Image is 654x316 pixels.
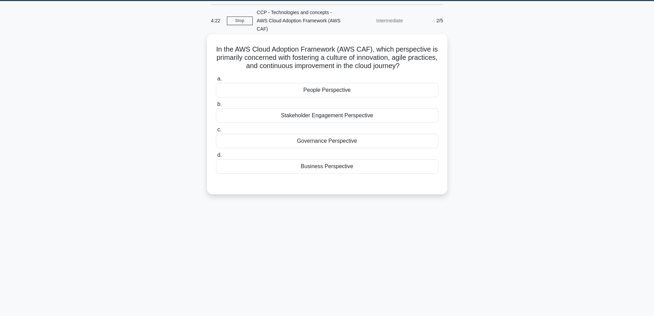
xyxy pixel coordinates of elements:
div: Governance Perspective [216,134,438,148]
div: 4:22 [207,14,227,28]
div: CCP - Technologies and concepts - AWS Cloud Adoption Framework (AWS CAF) [253,6,347,36]
span: c. [217,127,221,132]
div: 2/5 [407,14,447,28]
span: d. [217,152,222,158]
div: Stakeholder Engagement Perspective [216,108,438,123]
h5: In the AWS Cloud Adoption Framework (AWS CAF), which perspective is primarily concerned with fost... [215,45,439,70]
a: Stop [227,17,253,25]
span: a. [217,76,222,81]
div: People Perspective [216,83,438,97]
span: b. [217,101,222,107]
div: Business Perspective [216,159,438,174]
div: Intermediate [347,14,407,28]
